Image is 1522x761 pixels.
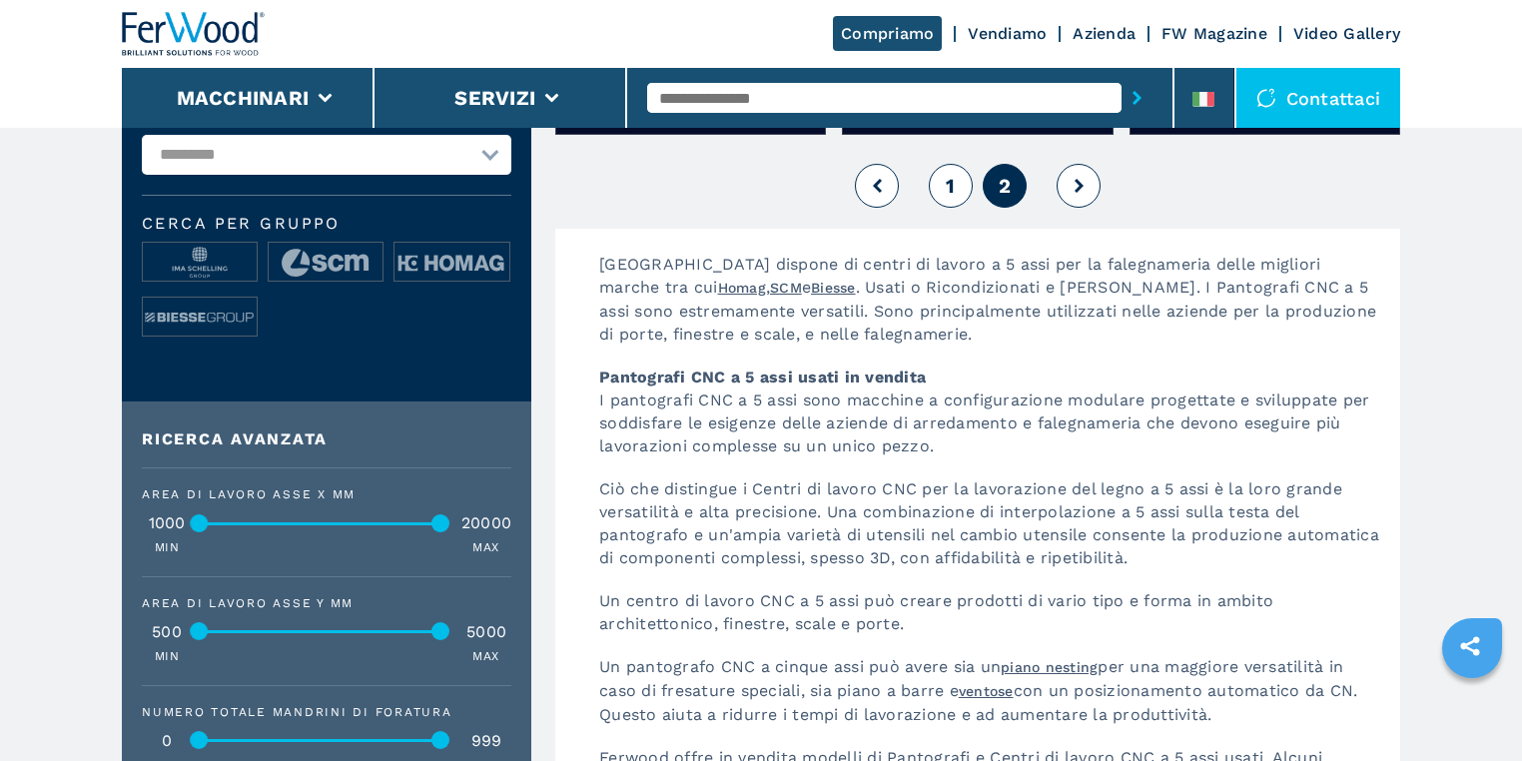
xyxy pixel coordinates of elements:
div: Numero totale mandrini di foratura [142,706,511,718]
button: Servizi [454,86,535,110]
a: Compriamo [833,16,942,51]
p: [GEOGRAPHIC_DATA] dispone di centri di lavoro a 5 assi per la falegnameria delle migliori marche ... [579,253,1400,366]
p: MIN [155,648,179,665]
iframe: Chat [1437,671,1507,746]
div: 5000 [461,624,511,640]
span: 1 [946,174,955,198]
img: Ferwood [122,12,266,56]
a: Avvia una chat [1150,110,1379,128]
a: SCM [770,280,802,296]
p: Un pantografo CNC a cinque assi può avere sia un per una maggiore versatilità in caso di fresatur... [579,655,1400,746]
p: Ciò che distingue i Centri di lavoro CNC per la lavorazione del legno a 5 assi è la loro grande v... [579,477,1400,589]
a: Video Gallery [1293,24,1400,43]
img: image [269,243,382,283]
img: image [143,298,257,338]
a: sharethis [1445,621,1495,671]
a: Vendiamo [968,24,1047,43]
a: ventose [959,683,1014,699]
div: 0 [142,733,192,749]
button: submit-button [1122,75,1152,121]
span: Cerca per Gruppo [142,216,511,232]
p: MAX [472,539,498,556]
button: Macchinari [177,86,310,110]
img: Contattaci [1256,88,1276,108]
div: 20000 [461,515,511,531]
p: MAX [472,648,498,665]
button: 1 [929,164,973,208]
div: 999 [461,733,511,749]
div: Contattaci [1236,68,1401,128]
p: I pantografi CNC a 5 assi sono macchine a configurazione modulare progettate e sviluppate per sod... [579,366,1400,477]
div: 1000 [142,515,192,531]
a: Azienda [1073,24,1136,43]
div: Area di lavoro asse X mm [142,488,511,500]
a: piano nesting [1001,659,1098,675]
a: FW Magazine [1161,24,1267,43]
p: MIN [155,539,179,556]
img: image [143,243,257,283]
img: image [394,243,508,283]
div: 500 [142,624,192,640]
a: Compila il form [863,110,1092,128]
span: 2 [999,174,1011,198]
button: 2 [983,164,1027,208]
a: Biesse [811,280,856,296]
a: Homag [718,280,766,296]
p: Un centro di lavoro CNC a 5 assi può creare prodotti di vario tipo e forma in ambito architettoni... [579,589,1400,655]
div: Ricerca Avanzata [142,431,511,447]
a: Chiamaci [576,110,805,128]
strong: Pantografi CNC a 5 assi usati in vendita [599,368,926,386]
div: Area di lavoro asse Y mm [142,597,511,609]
